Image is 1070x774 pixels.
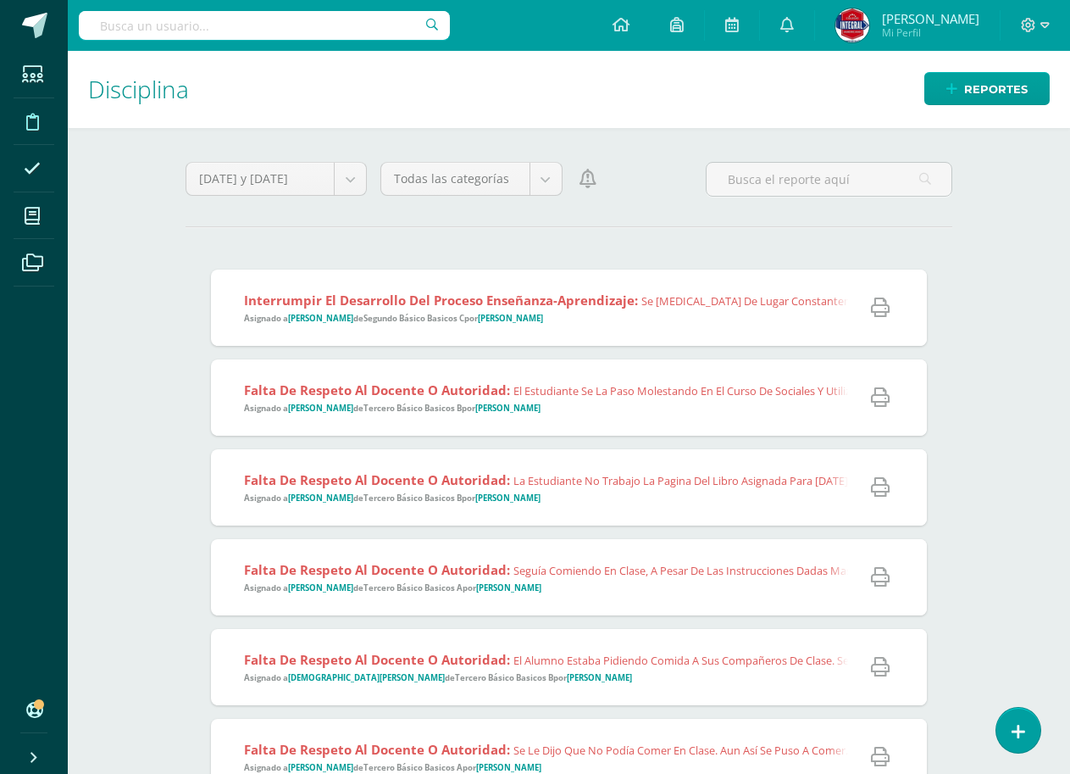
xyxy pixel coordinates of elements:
strong: Falta de respeto al docente o autoridad: [244,741,510,758]
strong: Falta de respeto al docente o autoridad: [244,381,510,398]
strong: Tercero Básico Basicos B [363,403,462,414]
strong: [PERSON_NAME] [288,762,353,773]
strong: Tercero Básico Basicos B [455,672,553,683]
strong: Segundo Básico Basicos C [363,313,464,324]
span: Seguía comiendo en clase, a pesar de las instrucciones dadas mas de 3 veces. [513,563,910,578]
strong: [PERSON_NAME] [288,403,353,414]
input: Busca un usuario... [79,11,450,40]
strong: Falta de respeto al docente o autoridad: [244,651,510,668]
span: Asignado a de por [244,493,541,504]
span: Todas las categorías [394,163,516,195]
span: Asignado a de por [244,582,541,593]
strong: Falta de respeto al docente o autoridad: [244,561,510,578]
strong: Interrumpir el desarrollo del proceso enseñanza-aprendizaje: [244,292,638,309]
strong: [PERSON_NAME] [475,493,541,504]
strong: Falta de respeto al docente o autoridad: [244,471,510,488]
strong: [PERSON_NAME] [476,582,541,593]
span: [DATE] y [DATE] [199,163,321,195]
span: Asignado a de por [244,313,543,324]
span: Se le dijo que no podía comer en clase. Aun así se puso a comer. [513,743,848,758]
input: Busca el reporte aquí [707,163,951,196]
span: Asignado a de por [244,762,541,773]
strong: Tercero Básico Basicos A [363,762,463,773]
strong: [PERSON_NAME] [475,403,541,414]
span: Reportes [964,74,1028,105]
strong: [PERSON_NAME] [288,493,353,504]
strong: [PERSON_NAME] [288,582,353,593]
a: Reportes [924,72,1050,105]
span: [PERSON_NAME] [882,10,979,27]
strong: [PERSON_NAME] [567,672,632,683]
a: Todas las categorías [381,163,561,195]
strong: [PERSON_NAME] [288,313,353,324]
strong: [PERSON_NAME] [478,313,543,324]
span: Asignado a de por [244,403,541,414]
strong: [DEMOGRAPHIC_DATA][PERSON_NAME] [288,672,445,683]
img: 9479b67508c872087c746233754dda3e.png [835,8,869,42]
strong: Tercero Básico Basicos B [363,493,462,504]
h1: Disciplina [88,51,1050,128]
span: Asignado a de por [244,672,632,683]
a: [DATE] y [DATE] [186,163,366,195]
strong: Tercero Básico Basicos A [363,582,463,593]
span: Mi Perfil [882,25,979,40]
strong: [PERSON_NAME] [476,762,541,773]
span: Se [MEDICAL_DATA] de lugar constantemente. [641,293,879,309]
